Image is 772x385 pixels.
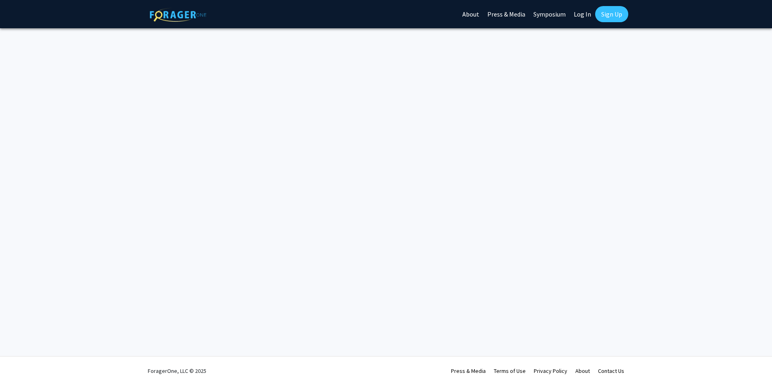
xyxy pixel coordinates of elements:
[534,367,567,375] a: Privacy Policy
[451,367,486,375] a: Press & Media
[148,357,206,385] div: ForagerOne, LLC © 2025
[150,8,206,22] img: ForagerOne Logo
[575,367,590,375] a: About
[595,6,628,22] a: Sign Up
[598,367,624,375] a: Contact Us
[494,367,526,375] a: Terms of Use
